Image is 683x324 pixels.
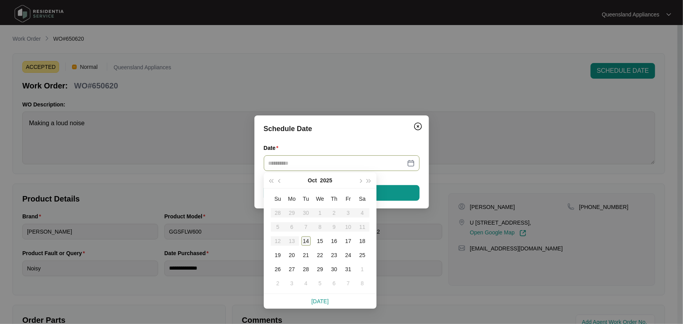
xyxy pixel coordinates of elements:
[313,192,327,206] th: We
[271,192,285,206] th: Su
[273,279,283,288] div: 2
[358,250,367,260] div: 25
[301,250,311,260] div: 21
[287,265,297,274] div: 27
[327,192,341,206] th: Th
[355,262,369,276] td: 2025-11-01
[355,234,369,248] td: 2025-10-18
[413,122,423,131] img: closeCircle
[330,279,339,288] div: 6
[341,276,355,290] td: 2025-11-07
[355,248,369,262] td: 2025-10-25
[287,250,297,260] div: 20
[327,234,341,248] td: 2025-10-16
[344,250,353,260] div: 24
[301,279,311,288] div: 4
[301,236,311,246] div: 14
[355,192,369,206] th: Sa
[273,265,283,274] div: 26
[330,236,339,246] div: 16
[285,192,299,206] th: Mo
[358,265,367,274] div: 1
[271,276,285,290] td: 2025-11-02
[312,298,329,304] a: [DATE]
[320,173,332,188] button: 2025
[301,265,311,274] div: 28
[285,276,299,290] td: 2025-11-03
[271,262,285,276] td: 2025-10-26
[344,279,353,288] div: 7
[330,250,339,260] div: 23
[344,236,353,246] div: 17
[315,265,325,274] div: 29
[285,262,299,276] td: 2025-10-27
[299,192,313,206] th: Tu
[330,265,339,274] div: 30
[358,236,367,246] div: 18
[308,173,317,188] button: Oct
[313,262,327,276] td: 2025-10-29
[299,234,313,248] td: 2025-10-14
[264,144,282,152] label: Date
[299,248,313,262] td: 2025-10-21
[315,250,325,260] div: 22
[341,248,355,262] td: 2025-10-24
[271,248,285,262] td: 2025-10-19
[285,248,299,262] td: 2025-10-20
[327,262,341,276] td: 2025-10-30
[344,265,353,274] div: 31
[327,276,341,290] td: 2025-11-06
[341,234,355,248] td: 2025-10-17
[264,123,420,134] div: Schedule Date
[313,248,327,262] td: 2025-10-22
[313,234,327,248] td: 2025-10-15
[327,248,341,262] td: 2025-10-23
[341,192,355,206] th: Fr
[355,276,369,290] td: 2025-11-08
[299,262,313,276] td: 2025-10-28
[341,262,355,276] td: 2025-10-31
[358,279,367,288] div: 8
[412,120,424,133] button: Close
[315,236,325,246] div: 15
[313,276,327,290] td: 2025-11-05
[287,279,297,288] div: 3
[315,279,325,288] div: 5
[273,250,283,260] div: 19
[269,159,405,167] input: Date
[299,276,313,290] td: 2025-11-04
